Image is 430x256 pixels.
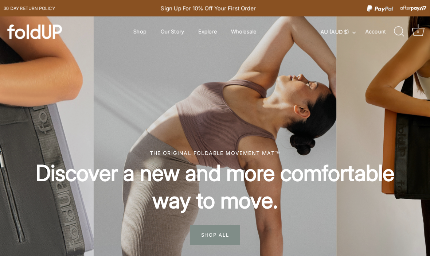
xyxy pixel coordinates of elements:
a: foldUP [7,24,77,39]
div: Primary navigation [115,25,274,39]
a: Shop [127,25,153,39]
a: Search [391,24,407,40]
div: 0 [414,28,422,35]
a: Wholesale [224,25,263,39]
a: Explore [192,25,223,39]
img: foldUP [7,24,62,39]
a: Account [365,27,393,36]
span: SHOP ALL [190,225,241,245]
a: 30 day Return policy [4,4,55,13]
a: Cart [410,24,426,40]
a: Our Story [154,25,191,39]
div: The original foldable movement mat™ [26,149,404,157]
button: AU (AUD $) [320,29,364,35]
h2: Discover a new and more comfortable way to move. [26,159,404,214]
